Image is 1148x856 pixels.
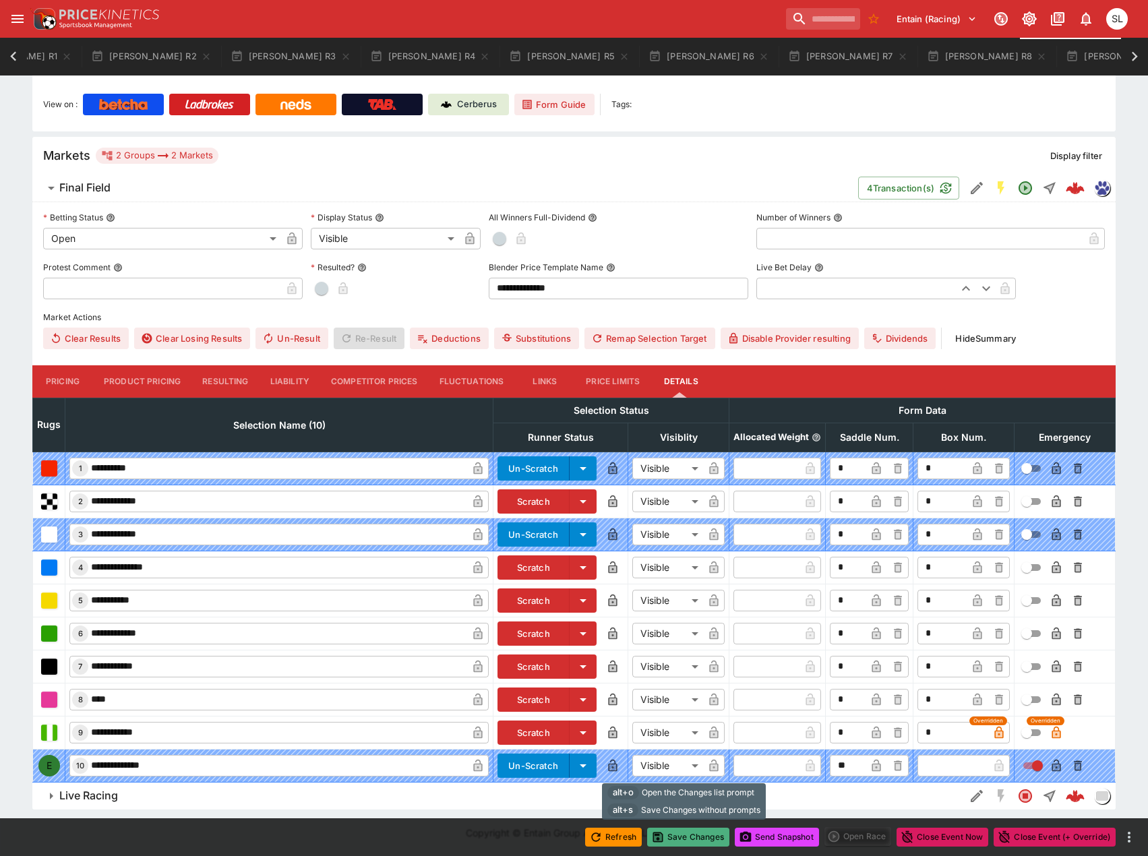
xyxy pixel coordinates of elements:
[651,365,711,398] button: Details
[1121,829,1137,845] button: more
[429,365,515,398] button: Fluctuations
[59,789,118,803] h6: Live Racing
[497,754,570,778] button: Un-Scratch
[632,557,703,578] div: Visible
[75,563,86,572] span: 4
[32,175,858,202] button: Final Field
[641,803,760,817] span: Save Changes without prompts
[833,213,843,222] button: Number of Winners
[497,721,570,745] button: Scratch
[606,263,615,272] button: Blender Price Template Name
[33,398,65,452] th: Rugs
[75,530,86,539] span: 3
[73,761,87,770] span: 10
[43,307,1105,328] label: Market Actions
[1066,787,1085,805] div: 07e8bd03-8b86-4706-aa05-2de322cfd9d9
[994,828,1116,847] button: Close Event (+ Override)
[1066,787,1085,805] img: logo-cerberus--red.svg
[99,99,148,110] img: Betcha
[1017,180,1033,196] svg: Open
[334,328,404,349] span: Re-Result
[75,728,86,737] span: 9
[1095,181,1110,195] img: grnz
[588,213,597,222] button: All Winners Full-Dividend
[1102,4,1132,34] button: Singa Livett
[191,365,259,398] button: Resulting
[59,22,132,28] img: Sportsbook Management
[786,8,860,30] input: search
[814,263,824,272] button: Live Bet Delay
[497,621,570,646] button: Scratch
[497,489,570,514] button: Scratch
[919,38,1056,75] button: [PERSON_NAME] R8
[824,827,891,846] div: split button
[30,5,57,32] img: PriceKinetics Logo
[812,433,821,442] button: Allocated Weight
[1074,7,1098,31] button: Notifications
[497,522,570,547] button: Un-Scratch
[1066,179,1085,197] div: 107b3165-6f27-4df4-b037-e25180508793
[441,99,452,110] img: Cerberus
[93,365,191,398] button: Product Pricing
[632,491,703,512] div: Visible
[965,784,989,808] button: Edit Detail
[362,38,499,75] button: [PERSON_NAME] R4
[260,365,320,398] button: Liability
[632,590,703,611] div: Visible
[607,803,638,817] span: alt+s
[756,212,830,223] p: Number of Winners
[632,755,703,776] div: Visible
[913,423,1015,452] th: Box Num.
[733,431,809,443] p: Allocated Weight
[497,588,570,613] button: Scratch
[1013,784,1037,808] button: Closed
[311,228,459,249] div: Visible
[83,38,220,75] button: [PERSON_NAME] R2
[1066,179,1085,197] img: logo-cerberus--red.svg
[43,148,90,163] h5: Markets
[43,94,78,115] label: View on :
[973,716,1003,725] span: Overridden
[1017,788,1033,804] svg: Closed
[255,328,328,349] button: Un-Result
[75,662,85,671] span: 7
[826,423,913,452] th: Saddle Num.
[497,654,570,679] button: Scratch
[185,99,234,110] img: Ladbrokes
[642,786,754,799] span: Open the Changes list prompt
[357,263,367,272] button: Resulted?
[585,828,642,847] button: Refresh
[1037,176,1062,200] button: Straight
[514,365,575,398] button: Links
[575,365,651,398] button: Price Limits
[864,328,936,349] button: Dividends
[863,8,884,30] button: No Bookmarks
[858,177,959,200] button: 4Transaction(s)
[59,181,111,195] h6: Final Field
[320,365,429,398] button: Competitor Prices
[1046,7,1070,31] button: Documentation
[1095,789,1110,803] img: liveracing
[1031,716,1060,725] span: Overridden
[628,423,729,452] th: Visiblity
[989,784,1013,808] button: SGM Disabled
[497,555,570,580] button: Scratch
[611,94,632,115] label: Tags:
[368,99,396,110] img: TabNZ
[497,687,570,712] button: Scratch
[735,828,819,847] button: Send Snapshot
[1062,175,1089,202] a: 107b3165-6f27-4df4-b037-e25180508793
[632,458,703,479] div: Visible
[1062,783,1089,809] a: 07e8bd03-8b86-4706-aa05-2de322cfd9d9
[632,656,703,677] div: Visible
[489,262,603,273] p: Blender Price Template Name
[43,328,129,349] button: Clear Results
[101,148,213,164] div: 2 Groups 2 Markets
[43,262,111,273] p: Protest Comment
[75,596,86,605] span: 5
[632,689,703,710] div: Visible
[897,828,988,847] button: Close Event Now
[640,38,777,75] button: [PERSON_NAME] R6
[457,98,497,111] p: Cerberus
[493,398,729,423] th: Selection Status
